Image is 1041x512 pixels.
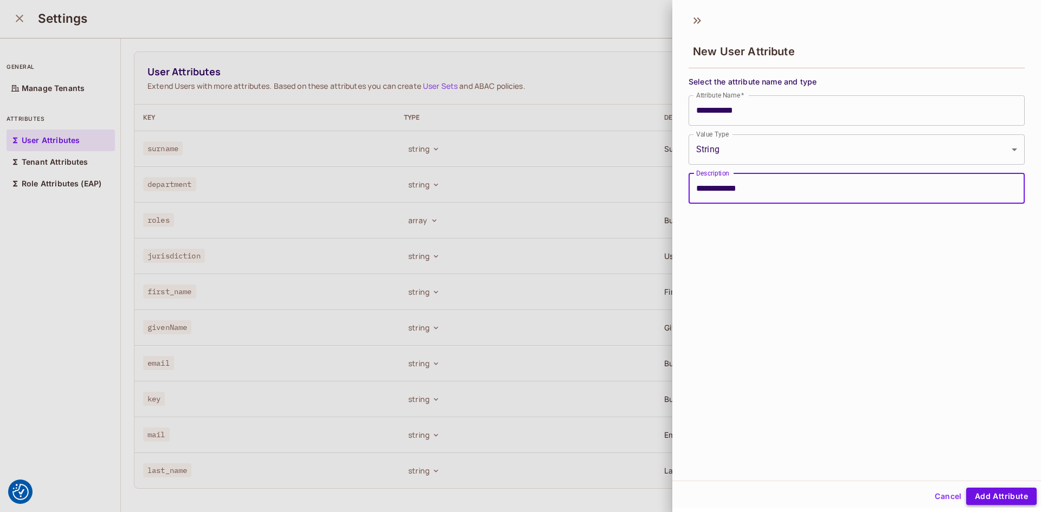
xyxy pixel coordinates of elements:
[12,484,29,500] img: Revisit consent button
[966,488,1037,505] button: Add Attribute
[693,45,795,58] span: New User Attribute
[12,484,29,500] button: Consent Preferences
[696,168,729,178] label: Description
[930,488,966,505] button: Cancel
[696,90,744,100] label: Attribute Name
[689,76,1025,87] span: Select the attribute name and type
[689,134,1025,165] div: String
[696,129,729,139] label: Value Type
